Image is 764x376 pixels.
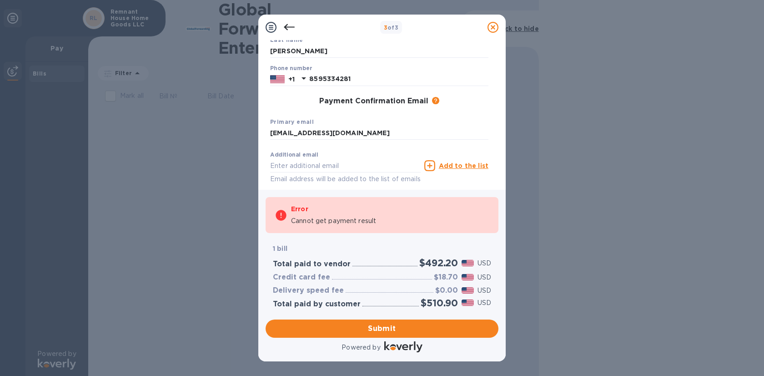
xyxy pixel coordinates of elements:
[266,320,498,338] button: Submit
[288,75,295,84] p: +1
[270,74,285,84] img: US
[273,300,361,309] h3: Total paid by customer
[273,323,491,334] span: Submit
[291,216,376,226] p: Cannot get payment result
[270,159,421,173] input: Enter additional email
[270,118,314,125] b: Primary email
[273,273,330,282] h3: Credit card fee
[270,152,318,158] label: Additional email
[384,24,399,31] b: of 3
[273,286,344,295] h3: Delivery speed fee
[273,260,351,269] h3: Total paid to vendor
[270,174,421,184] p: Email address will be added to the list of emails
[419,257,458,269] h2: $492.20
[421,297,458,309] h2: $510.90
[462,260,474,266] img: USD
[477,298,491,308] p: USD
[477,286,491,295] p: USD
[435,286,458,295] h3: $0.00
[477,259,491,268] p: USD
[309,72,488,86] input: Enter your phone number
[270,44,488,58] input: Enter your last name
[291,205,308,213] b: Error
[342,343,380,352] p: Powered by
[462,300,474,306] img: USD
[384,24,387,31] span: 3
[462,287,474,294] img: USD
[270,66,312,71] label: Phone number
[273,245,287,252] b: 1 bill
[477,273,491,282] p: USD
[270,127,488,140] input: Enter your primary name
[439,162,488,169] u: Add to the list
[434,273,458,282] h3: $18.70
[462,274,474,280] img: USD
[319,97,428,106] h3: Payment Confirmation Email
[384,341,422,352] img: Logo
[270,36,303,43] b: Last name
